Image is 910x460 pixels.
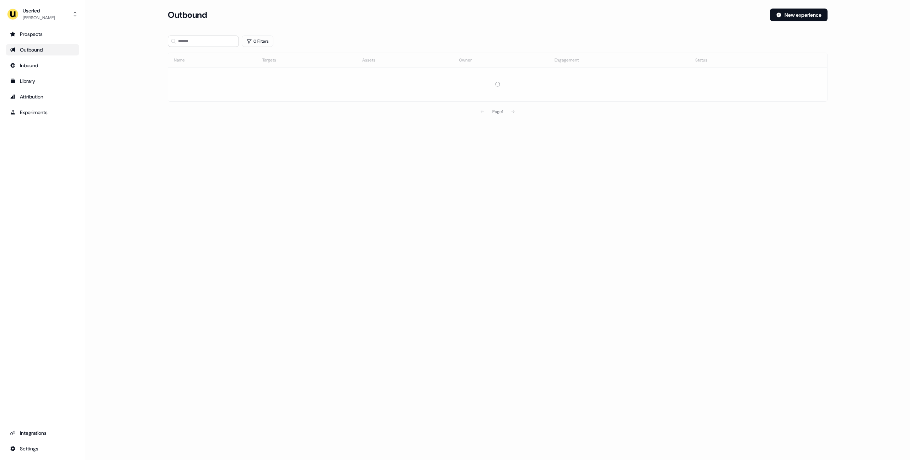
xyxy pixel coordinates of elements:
button: Userled[PERSON_NAME] [6,6,79,23]
div: Experiments [10,109,75,116]
div: Prospects [10,31,75,38]
h3: Outbound [168,10,207,20]
a: Go to integrations [6,427,79,439]
div: Integrations [10,429,75,437]
a: Go to prospects [6,28,79,40]
a: Go to outbound experience [6,44,79,55]
button: 0 Filters [242,36,273,47]
div: [PERSON_NAME] [23,14,55,21]
div: Settings [10,445,75,452]
a: Go to attribution [6,91,79,102]
div: Userled [23,7,55,14]
button: New experience [770,9,828,21]
a: Go to Inbound [6,60,79,71]
a: Go to integrations [6,443,79,454]
a: Go to experiments [6,107,79,118]
div: Library [10,77,75,85]
a: Go to templates [6,75,79,87]
div: Attribution [10,93,75,100]
div: Outbound [10,46,75,53]
div: Inbound [10,62,75,69]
